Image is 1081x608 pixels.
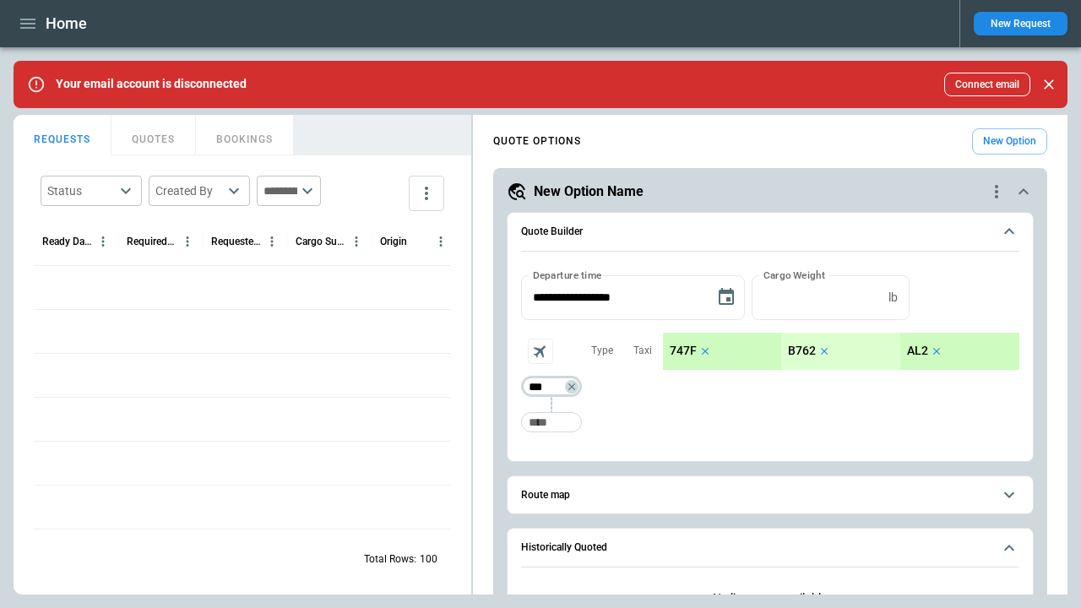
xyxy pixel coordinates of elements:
p: Taxi [633,344,652,358]
div: Origin [380,236,407,247]
button: Connect email [944,73,1030,96]
div: Required Date & Time (UTC) [127,236,177,247]
button: Cargo Summary column menu [345,231,367,252]
div: scrollable content [663,333,1019,370]
div: Ready Date & Time (UTC) [42,236,92,247]
span: Aircraft selection [528,339,553,364]
p: B762 [788,344,816,358]
p: Your email account is disconnected [56,77,247,91]
button: Origin column menu [430,231,452,252]
h6: Quote Builder [521,226,583,237]
p: 100 [420,552,437,567]
h6: Historically Quoted [521,542,607,553]
button: New Request [974,12,1067,35]
h4: QUOTE OPTIONS [493,138,581,145]
button: Choose date, selected date is Sep 16, 2025 [709,280,743,314]
button: Close [1037,73,1061,96]
button: Route map [521,476,1019,514]
button: Requested Route column menu [261,231,283,252]
h6: Route map [521,490,570,501]
p: AL2 [907,344,928,358]
h1: Home [46,14,87,34]
p: 747F [670,344,697,358]
div: quote-option-actions [986,182,1007,202]
div: Not found [521,377,582,397]
button: Required Date & Time (UTC) column menu [177,231,198,252]
div: Too short [521,412,582,432]
button: New Option Namequote-option-actions [507,182,1034,202]
div: dismiss [1037,66,1061,103]
button: Quote Builder [521,213,1019,252]
div: Quote Builder [521,275,1019,441]
button: more [409,176,444,211]
div: Status [47,182,115,199]
label: Departure time [533,268,602,282]
button: QUOTES [111,115,196,155]
button: Ready Date & Time (UTC) column menu [92,231,114,252]
button: Historically Quoted [521,529,1019,567]
label: Cargo Weight [763,268,825,282]
div: Cargo Summary [296,236,345,247]
p: lb [888,290,898,305]
h5: New Option Name [534,182,644,201]
p: Total Rows: [364,552,416,567]
p: Type [591,344,613,358]
div: Created By [155,182,223,199]
button: BOOKINGS [196,115,294,155]
div: Requested Route [211,236,261,247]
button: New Option [972,128,1047,155]
button: REQUESTS [14,115,111,155]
